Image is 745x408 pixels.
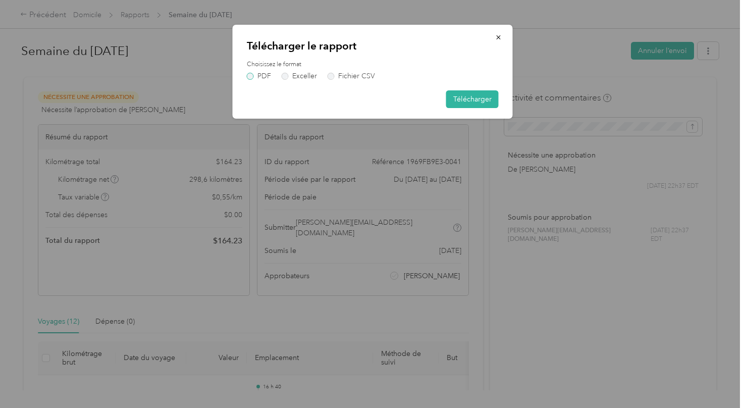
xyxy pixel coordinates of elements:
[688,351,745,408] iframe: Everlance-gr Chat Button Frame
[257,73,271,80] font: PDF
[338,73,375,80] font: Fichier CSV
[247,39,499,53] p: Télécharger le rapport
[446,90,499,108] button: Télécharger
[292,73,317,80] font: Exceller
[247,61,301,68] font: Choisissez le format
